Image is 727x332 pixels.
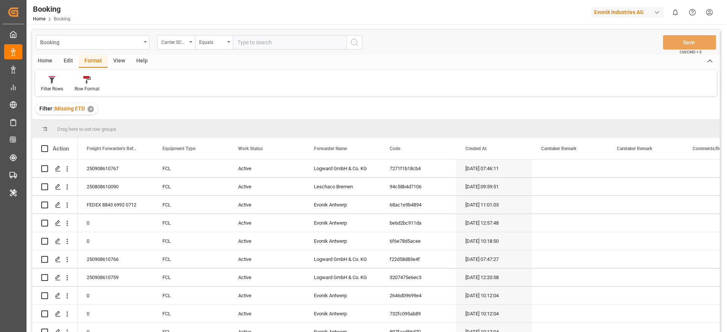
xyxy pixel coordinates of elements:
[381,287,456,304] div: 2646d09699e4
[456,214,532,232] div: [DATE] 12:57:48
[32,287,78,305] div: Press SPACE to select this row.
[53,145,69,152] div: Action
[131,55,153,68] div: Help
[591,5,667,19] button: Evonik Industries AG
[381,178,456,195] div: 94c58b4d7106
[314,146,347,151] span: Forwarder Name
[32,214,78,232] div: Press SPACE to select this row.
[33,3,70,15] div: Booking
[229,160,305,177] div: Active
[32,250,78,268] div: Press SPACE to select this row.
[346,35,362,50] button: search button
[87,106,94,112] div: ✕
[75,85,100,92] div: Row Format
[381,160,456,177] div: 7271f1b18cb4
[41,85,63,92] div: Filter Rows
[32,178,78,196] div: Press SPACE to select this row.
[381,268,456,286] div: 3207475e6ec3
[153,196,229,214] div: FCL
[229,268,305,286] div: Active
[238,146,263,151] span: Work Status
[32,196,78,214] div: Press SPACE to select this row.
[229,196,305,214] div: Active
[456,178,532,195] div: [DATE] 09:59:51
[381,232,456,250] div: 6f6e78d5acee
[233,35,346,50] input: Type to search
[667,4,684,21] button: show 0 new notifications
[78,305,153,323] div: 0
[39,105,55,112] span: Filter :
[195,35,233,50] button: open menu
[36,35,150,50] button: open menu
[153,305,229,323] div: FCL
[78,160,153,177] div: 250908610767
[305,305,381,323] div: Evonik Antwerp
[229,305,305,323] div: Active
[591,7,664,18] div: Evonik Industries AG
[153,178,229,195] div: FCL
[108,55,131,68] div: View
[87,146,137,151] span: Freight Forwarder's Reference No.
[33,16,45,22] a: Home
[229,232,305,250] div: Active
[305,287,381,304] div: Evonik Antwerp
[153,268,229,286] div: FCL
[57,126,116,132] span: Drag here to set row groups
[680,49,702,55] span: Ctrl/CMD + S
[663,35,716,50] button: Save
[456,196,532,214] div: [DATE] 11:01:03
[78,250,153,268] div: 250908610766
[153,214,229,232] div: FCL
[381,214,456,232] div: be6d2bc911da
[32,55,58,68] div: Home
[305,178,381,195] div: Leschaco Bremen
[153,287,229,304] div: FCL
[229,250,305,268] div: Active
[78,268,153,286] div: 250908610759
[229,178,305,195] div: Active
[157,35,195,50] button: open menu
[40,37,141,47] div: Booking
[78,287,153,304] div: 0
[153,232,229,250] div: FCL
[684,4,701,21] button: Help Center
[456,305,532,323] div: [DATE] 10:12:04
[305,232,381,250] div: Evonik Antwerp
[229,287,305,304] div: Active
[465,146,487,151] span: Created At
[78,196,153,214] div: FEDEX 8843 6992 0712
[162,146,195,151] span: Equipment Type
[153,250,229,268] div: FCL
[58,55,79,68] div: Edit
[456,160,532,177] div: [DATE] 07:46:11
[55,105,85,112] span: Missing ETD
[305,214,381,232] div: Evonik Antwerp
[32,160,78,178] div: Press SPACE to select this row.
[305,160,381,177] div: Logward GmbH & Co. KG
[456,232,532,250] div: [DATE] 10:18:50
[456,268,532,286] div: [DATE] 12:20:58
[305,250,381,268] div: Logward GmbH & Co. KG
[161,37,187,46] div: Carrier SCAC
[78,214,153,232] div: 0
[153,160,229,177] div: FCL
[390,146,400,151] span: Code
[32,268,78,287] div: Press SPACE to select this row.
[456,287,532,304] div: [DATE] 10:12:04
[617,146,652,151] span: Caretaker Remark
[78,178,153,195] div: 250808610090
[32,305,78,323] div: Press SPACE to select this row.
[199,37,225,46] div: Equals
[541,146,576,151] span: Caretaker Remark
[79,55,108,68] div: Format
[305,268,381,286] div: Logward GmbH & Co. KG
[381,196,456,214] div: 68ac1e9b4894
[32,232,78,250] div: Press SPACE to select this row.
[78,232,153,250] div: 0
[381,305,456,323] div: 732fc095ab89
[229,214,305,232] div: Active
[381,250,456,268] div: f22d58d83e4f
[456,250,532,268] div: [DATE] 07:47:27
[305,196,381,214] div: Evonik Antwerp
